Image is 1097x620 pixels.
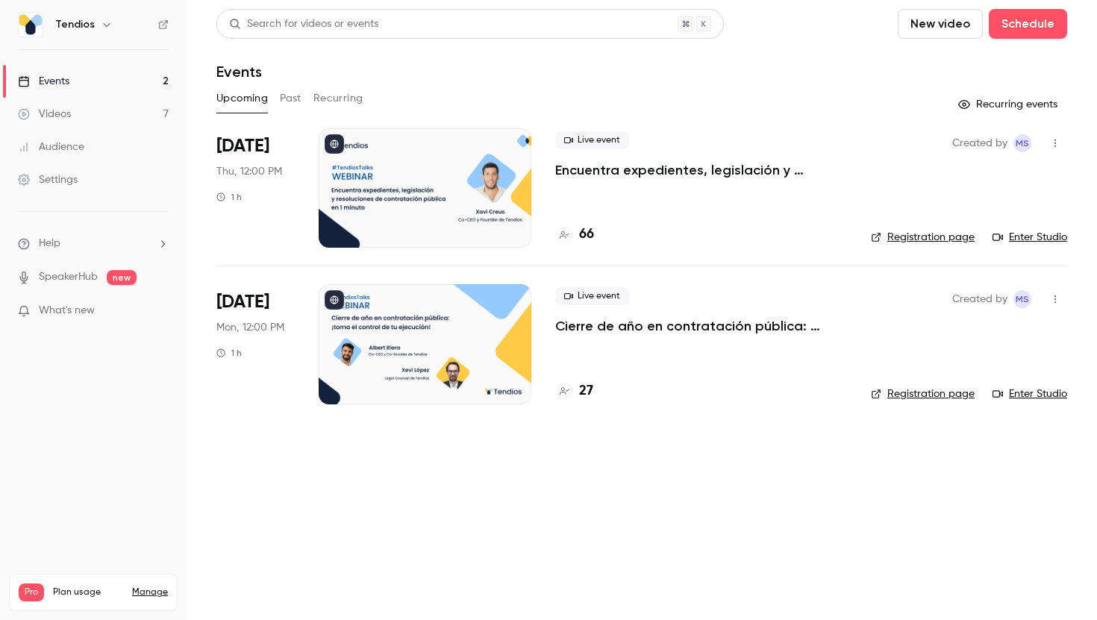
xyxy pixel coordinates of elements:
span: Maria Serra [1013,290,1031,308]
button: Schedule [989,9,1067,39]
iframe: Noticeable Trigger [151,304,169,318]
span: Help [39,236,60,251]
span: Live event [555,287,629,305]
a: Encuentra expedientes, legislación y resoluciones de contratación pública en 1 minuto [555,161,847,179]
h4: 27 [579,381,593,401]
li: help-dropdown-opener [18,236,169,251]
a: 27 [555,381,593,401]
span: Created by [952,290,1007,308]
span: What's new [39,303,95,319]
span: [DATE] [216,134,269,158]
span: Thu, 12:00 PM [216,164,282,179]
h1: Events [216,63,262,81]
button: Past [280,87,301,110]
div: Oct 20 Mon, 12:00 PM (Europe/Madrid) [216,284,295,404]
a: Enter Studio [993,386,1067,401]
div: Settings [18,172,78,187]
span: Plan usage [53,586,123,598]
button: New video [898,9,983,39]
span: Pro [19,583,44,601]
div: Events [18,74,69,89]
h4: 66 [579,225,594,245]
div: Videos [18,107,71,122]
span: Maria Serra [1013,134,1031,152]
a: Registration page [871,230,975,245]
a: Enter Studio [993,230,1067,245]
button: Recurring [313,87,363,110]
h6: Tendios [55,17,95,32]
a: Cierre de año en contratación pública: ¡toma el control de tu ejecución! [555,317,847,335]
span: Created by [952,134,1007,152]
button: Recurring events [951,93,1067,116]
button: Upcoming [216,87,268,110]
span: [DATE] [216,290,269,314]
a: Registration page [871,386,975,401]
a: Manage [132,586,168,598]
span: new [107,270,137,285]
a: 66 [555,225,594,245]
div: 1 h [216,191,242,203]
a: SpeakerHub [39,269,98,285]
span: MS [1016,290,1029,308]
span: Live event [555,131,629,149]
span: MS [1016,134,1029,152]
span: Mon, 12:00 PM [216,320,284,335]
div: Oct 9 Thu, 12:00 PM (Europe/Madrid) [216,128,295,248]
div: 1 h [216,347,242,359]
div: Search for videos or events [229,16,378,32]
img: Tendios [19,13,43,37]
div: Audience [18,140,84,154]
